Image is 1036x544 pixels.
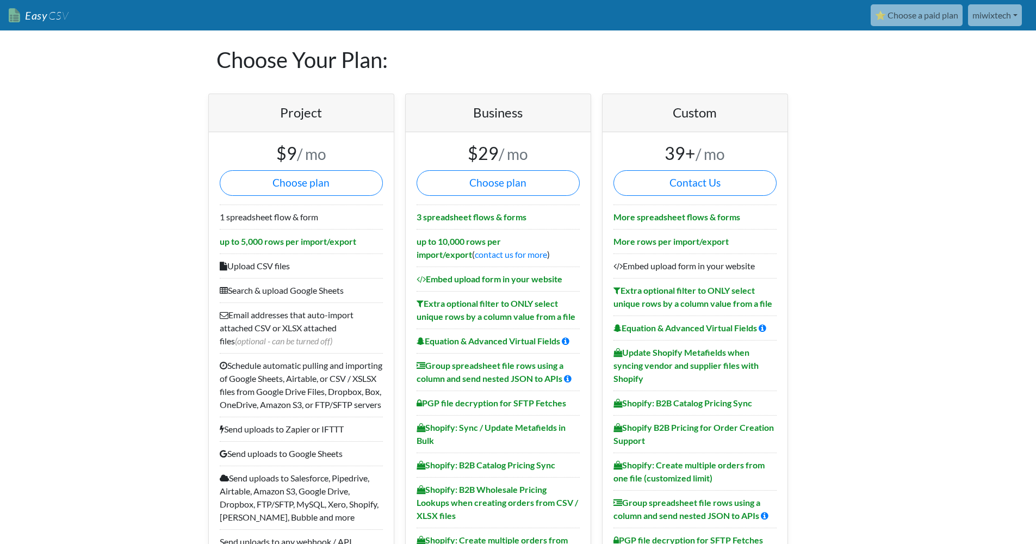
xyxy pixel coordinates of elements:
[613,460,765,483] b: Shopify: Create multiple orders from one file (customized limit)
[417,170,580,196] button: Choose plan
[220,466,383,529] li: Send uploads to Salesforce, Pipedrive, Airtable, Amazon S3, Google Drive, Dropbox, FTP/SFTP, MySQ...
[417,105,580,121] h4: Business
[613,347,759,384] b: Update Shopify Metafields when syncing vendor and supplier files with Shopify
[475,249,547,259] a: contact us for more
[220,302,383,353] li: Email addresses that auto-import attached CSV or XLSX attached files
[613,398,752,408] b: Shopify: B2B Catalog Pricing Sync
[220,417,383,441] li: Send uploads to Zapier or IFTTT
[47,9,69,22] span: CSV
[417,422,566,446] b: Shopify: Sync / Update Metafields in Bulk
[417,460,555,470] b: Shopify: B2B Catalog Pricing Sync
[613,170,777,196] a: Contact Us
[613,422,774,446] b: Shopify B2B Pricing for Order Creation Support
[220,205,383,229] li: 1 spreadsheet flow & form
[499,145,528,163] small: / mo
[613,212,740,222] b: More spreadsheet flows & forms
[417,229,580,267] li: ( )
[235,336,332,346] span: (optional - can be turned off)
[220,236,356,246] b: up to 5,000 rows per import/export
[220,441,383,466] li: Send uploads to Google Sheets
[613,323,757,333] b: Equation & Advanced Virtual Fields
[613,254,777,278] li: Embed upload form in your website
[417,143,580,164] h3: $29
[220,278,383,302] li: Search & upload Google Sheets
[417,484,578,521] b: Shopify: B2B Wholesale Pricing Lookups when creating orders from CSV / XLSX files
[417,274,562,284] b: Embed upload form in your website
[613,497,760,521] b: Group spreadsheet file rows using a column and send nested JSON to APIs
[613,285,772,308] b: Extra optional filter to ONLY select unique rows by a column value from a file
[297,145,326,163] small: / mo
[417,336,560,346] b: Equation & Advanced Virtual Fields
[871,4,963,26] a: ⭐ Choose a paid plan
[613,236,729,246] b: More rows per import/export
[968,4,1022,26] a: miwixtech
[220,170,383,196] button: Choose plan
[220,143,383,164] h3: $9
[613,105,777,121] h4: Custom
[417,360,563,384] b: Group spreadsheet file rows using a column and send nested JSON to APIs
[417,212,526,222] b: 3 spreadsheet flows & forms
[9,4,69,27] a: EasyCSV
[417,398,566,408] b: PGP file decryption for SFTP Fetches
[613,143,777,164] h3: 39+
[220,105,383,121] h4: Project
[220,353,383,417] li: Schedule automatic pulling and importing of Google Sheets, Airtable, or CSV / XSLSX files from Go...
[696,145,725,163] small: / mo
[417,236,501,259] b: up to 10,000 rows per import/export
[417,298,575,322] b: Extra optional filter to ONLY select unique rows by a column value from a file
[216,30,820,89] h1: Choose Your Plan:
[220,254,383,278] li: Upload CSV files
